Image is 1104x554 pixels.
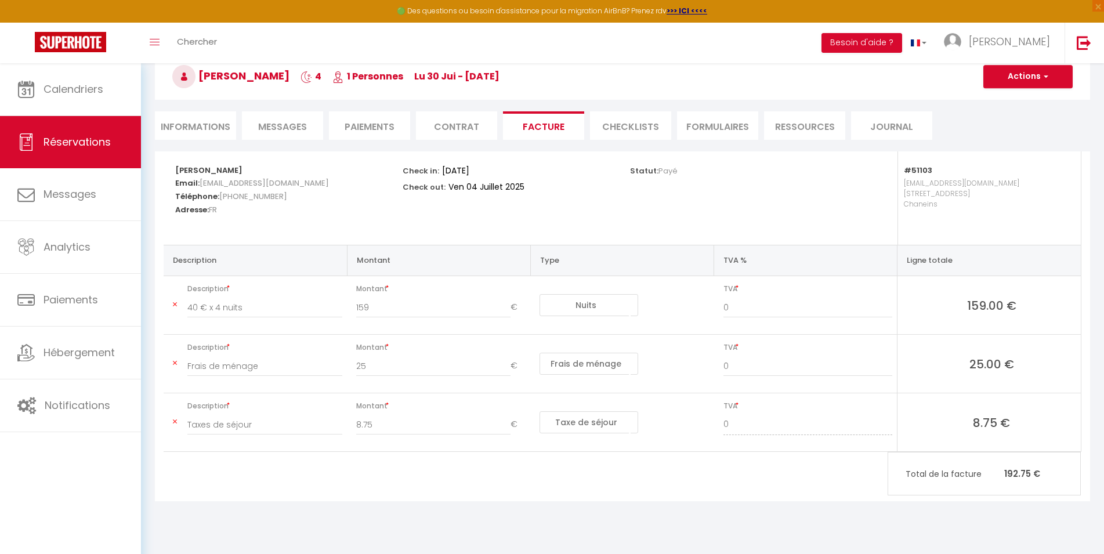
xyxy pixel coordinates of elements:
[904,165,932,176] strong: #51103
[44,345,115,360] span: Hébergement
[258,120,307,133] span: Messages
[503,111,584,140] li: Facture
[935,23,1065,63] a: ... [PERSON_NAME]
[187,339,342,356] span: Description
[164,245,347,276] th: Description
[347,245,530,276] th: Montant
[329,111,410,140] li: Paiements
[44,187,96,201] span: Messages
[177,35,217,48] span: Chercher
[187,281,342,297] span: Description
[403,179,446,193] p: Check out:
[906,468,1004,480] span: Total de la facture
[200,175,329,191] span: [EMAIL_ADDRESS][DOMAIN_NAME]
[821,33,902,53] button: Besoin d'aide ?
[677,111,758,140] li: FORMULAIRES
[356,339,526,356] span: Montant
[667,6,707,16] a: >>> ICI <<<<
[416,111,497,140] li: Contrat
[511,297,526,318] span: €
[44,135,111,149] span: Réservations
[907,356,1076,372] span: 25.00 €
[897,245,1081,276] th: Ligne totale
[403,163,439,176] p: Check in:
[45,398,110,412] span: Notifications
[175,165,242,176] strong: [PERSON_NAME]
[1077,35,1091,50] img: logout
[969,34,1050,49] span: [PERSON_NAME]
[888,461,1080,486] p: 192.75 €
[414,70,499,83] span: lu 30 Jui - [DATE]
[723,398,893,414] span: TVA
[44,292,98,307] span: Paiements
[851,111,932,140] li: Journal
[187,398,342,414] span: Description
[168,23,226,63] a: Chercher
[907,414,1076,430] span: 8.75 €
[219,188,287,205] span: [PHONE_NUMBER]
[658,165,678,176] span: Payé
[723,339,893,356] span: TVA
[764,111,845,140] li: Ressources
[530,245,714,276] th: Type
[590,111,671,140] li: CHECKLISTS
[723,281,893,297] span: TVA
[155,111,236,140] li: Informations
[44,82,103,96] span: Calendriers
[35,32,106,52] img: Super Booking
[44,240,91,254] span: Analytics
[301,70,321,83] span: 4
[944,33,961,50] img: ...
[356,281,526,297] span: Montant
[983,65,1073,88] button: Actions
[907,297,1076,313] span: 159.00 €
[511,356,526,376] span: €
[175,191,219,202] strong: Téléphone:
[332,70,403,83] span: 1 Personnes
[175,204,209,215] strong: Adresse:
[714,245,897,276] th: TVA %
[209,201,217,218] span: FR
[356,398,526,414] span: Montant
[175,178,200,189] strong: Email:
[630,163,678,176] p: Statut:
[904,175,1069,233] p: [EMAIL_ADDRESS][DOMAIN_NAME] [STREET_ADDRESS] Chaneins
[172,68,289,83] span: [PERSON_NAME]
[511,414,526,435] span: €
